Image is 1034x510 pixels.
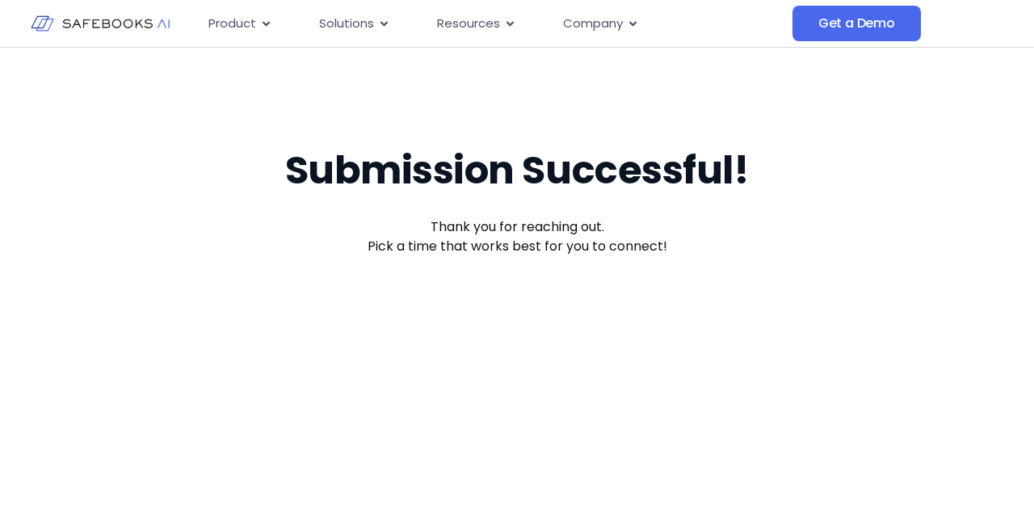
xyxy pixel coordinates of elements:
p: Thank you for reaching out. Pick a time that works best for you to connect! [368,217,667,256]
a: Get a Demo [792,6,921,41]
span: Resources [437,15,500,33]
div: Menu Toggle [195,8,792,40]
h2: Submission Successful! [285,148,749,193]
span: Company [563,15,623,33]
span: Get a Demo [818,15,895,32]
span: Solutions [319,15,374,33]
nav: Menu [195,8,792,40]
span: Product [208,15,256,33]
